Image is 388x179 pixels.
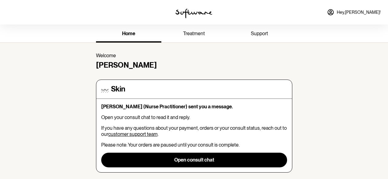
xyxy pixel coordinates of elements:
span: home [122,31,135,36]
span: support [251,31,268,36]
p: Please note: Your orders are paused until your consult is complete. [101,142,287,148]
span: treatment [183,31,205,36]
span: Hey, [PERSON_NAME] ! [337,10,381,15]
p: If you have any questions about your payment, orders or your consult status, reach out to our . [101,125,287,137]
a: home [96,26,161,43]
a: treatment [161,26,227,43]
h4: Skin [111,85,125,94]
p: [PERSON_NAME] (Nurse Practitioner) sent you a message. [101,104,287,110]
p: Welcome [96,53,292,58]
a: Hey,[PERSON_NAME]! [323,5,384,20]
h4: [PERSON_NAME] [96,61,292,70]
p: Open your consult chat to read it and reply. [101,114,287,120]
button: Open consult chat [101,153,287,167]
a: support [227,26,292,43]
img: software logo [175,9,212,18]
a: customer support team [108,131,158,137]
